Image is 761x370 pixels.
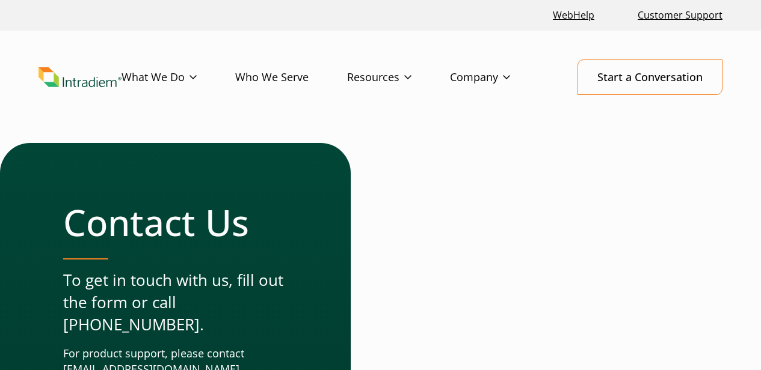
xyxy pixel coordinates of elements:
img: Intradiem [39,67,122,88]
a: Link opens in a new window [548,2,599,28]
a: Who We Serve [235,60,347,95]
p: To get in touch with us, fill out the form or call [PHONE_NUMBER]. [63,269,303,336]
a: Start a Conversation [578,59,722,95]
a: Company [450,60,549,95]
a: Link to homepage of Intradiem [39,67,122,88]
h1: Contact Us [63,201,303,244]
a: Customer Support [633,2,727,28]
a: Resources [347,60,450,95]
a: What We Do [122,60,235,95]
